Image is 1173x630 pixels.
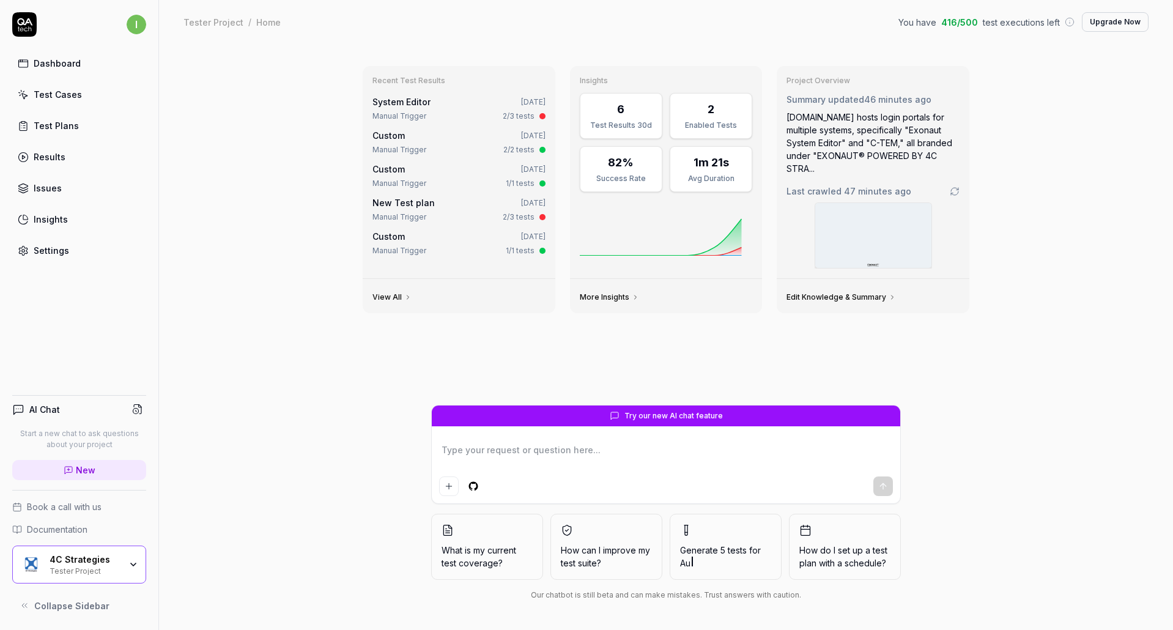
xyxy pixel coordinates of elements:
[34,57,81,70] div: Dashboard
[372,144,426,155] div: Manual Trigger
[34,119,79,132] div: Test Plans
[799,544,890,569] span: How do I set up a test plan with a schedule?
[372,111,426,122] div: Manual Trigger
[442,544,533,569] span: What is my current test coverage?
[29,403,60,416] h4: AI Chat
[127,12,146,37] button: i
[12,114,146,138] a: Test Plans
[950,187,960,196] a: Go to crawling settings
[12,593,146,618] button: Collapse Sidebar
[608,154,634,171] div: 82%
[680,544,771,569] span: Generate 5 tests for
[521,198,546,207] time: [DATE]
[789,514,901,580] button: How do I set up a test plan with a schedule?
[27,523,87,536] span: Documentation
[183,16,243,28] div: Tester Project
[76,464,95,476] span: New
[12,51,146,75] a: Dashboard
[372,76,546,86] h3: Recent Test Results
[34,244,69,257] div: Settings
[127,15,146,34] span: i
[864,94,931,105] time: 46 minutes ago
[786,76,960,86] h3: Project Overview
[372,245,426,256] div: Manual Trigger
[12,428,146,450] p: Start a new chat to ask questions about your project
[624,410,723,421] span: Try our new AI chat feature
[431,514,543,580] button: What is my current test coverage?
[12,83,146,106] a: Test Cases
[439,476,459,496] button: Add attachment
[680,558,690,568] span: Au
[370,160,548,191] a: Custom[DATE]Manual Trigger1/1 tests
[550,514,662,580] button: How can I improve my test suite?
[898,16,936,29] span: You have
[521,232,546,241] time: [DATE]
[372,231,405,242] span: Custom
[506,245,535,256] div: 1/1 tests
[678,173,744,184] div: Avg Duration
[372,130,405,141] span: Custom
[431,590,901,601] div: Our chatbot is still beta and can make mistakes. Trust answers with caution.
[34,182,62,195] div: Issues
[12,207,146,231] a: Insights
[815,203,931,268] img: Screenshot
[370,194,548,225] a: New Test plan[DATE]Manual Trigger2/3 tests
[521,97,546,106] time: [DATE]
[844,186,911,196] time: 47 minutes ago
[34,213,68,226] div: Insights
[372,292,412,302] a: View All
[503,212,535,223] div: 2/3 tests
[370,93,548,124] a: System Editor[DATE]Manual Trigger2/3 tests
[27,500,102,513] span: Book a call with us
[503,111,535,122] div: 2/3 tests
[370,228,548,259] a: Custom[DATE]Manual Trigger1/1 tests
[34,88,82,101] div: Test Cases
[372,164,405,174] span: Custom
[588,173,654,184] div: Success Rate
[694,154,729,171] div: 1m 21s
[20,554,42,576] img: 4C Strategies Logo
[12,239,146,262] a: Settings
[708,101,714,117] div: 2
[12,500,146,513] a: Book a call with us
[1082,12,1149,32] button: Upgrade Now
[506,178,535,189] div: 1/1 tests
[248,16,251,28] div: /
[12,176,146,200] a: Issues
[372,212,426,223] div: Manual Trigger
[786,185,911,198] span: Last crawled
[521,165,546,174] time: [DATE]
[50,554,120,565] div: 4C Strategies
[50,565,120,575] div: Tester Project
[370,127,548,158] a: Custom[DATE]Manual Trigger2/2 tests
[786,111,960,175] div: [DOMAIN_NAME] hosts login portals for multiple systems, specifically "Exonaut System Editor" and ...
[588,120,654,131] div: Test Results 30d
[786,292,896,302] a: Edit Knowledge & Summary
[521,131,546,140] time: [DATE]
[580,76,753,86] h3: Insights
[983,16,1060,29] span: test executions left
[580,292,639,302] a: More Insights
[12,145,146,169] a: Results
[34,150,65,163] div: Results
[34,599,109,612] span: Collapse Sidebar
[372,198,435,208] a: New Test plan
[678,120,744,131] div: Enabled Tests
[503,144,535,155] div: 2/2 tests
[561,544,652,569] span: How can I improve my test suite?
[12,460,146,480] a: New
[617,101,624,117] div: 6
[941,16,978,29] span: 416 / 500
[12,523,146,536] a: Documentation
[256,16,281,28] div: Home
[372,97,431,107] a: System Editor
[786,94,864,105] span: Summary updated
[372,178,426,189] div: Manual Trigger
[12,546,146,584] button: 4C Strategies Logo4C StrategiesTester Project
[670,514,782,580] button: Generate 5 tests forAu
